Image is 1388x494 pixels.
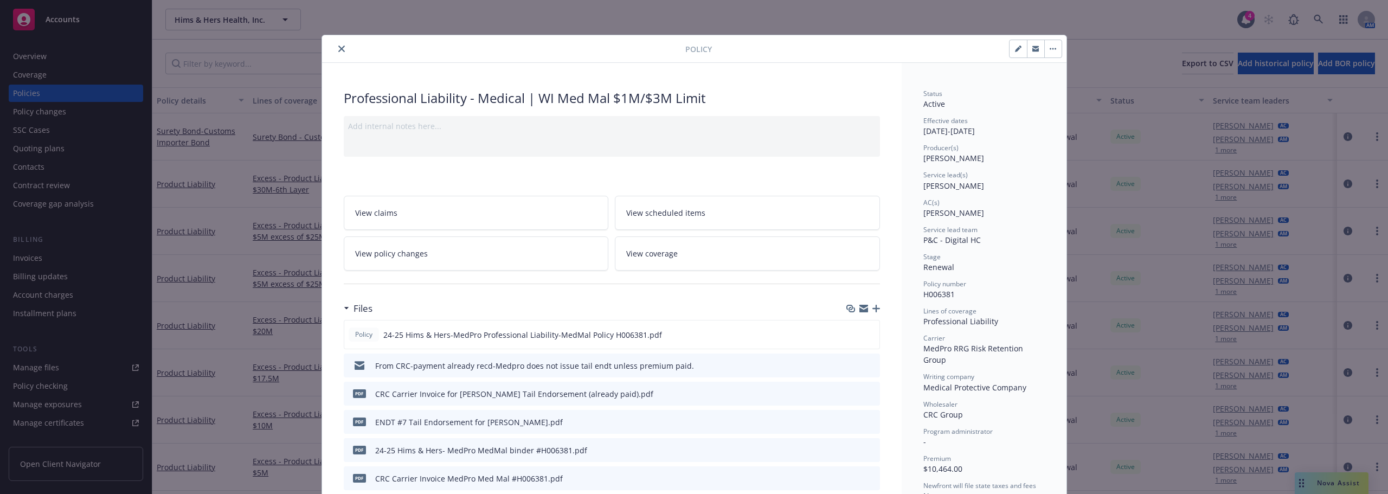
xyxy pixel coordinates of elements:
span: Effective dates [923,116,968,125]
span: pdf [353,474,366,482]
span: pdf [353,418,366,426]
h3: Files [354,301,372,316]
span: Policy [685,43,712,55]
span: pdf [353,389,366,397]
span: [PERSON_NAME] [923,208,984,218]
span: Service lead team [923,225,978,234]
button: download file [849,445,857,456]
span: View claims [355,207,397,219]
span: H006381 [923,289,955,299]
span: pdf [353,446,366,454]
div: [DATE] - [DATE] [923,116,1045,137]
span: Status [923,89,942,98]
a: View policy changes [344,236,609,271]
span: Stage [923,252,941,261]
div: ENDT #7 Tail Endorsement for [PERSON_NAME].pdf [375,416,563,428]
button: download file [849,416,857,428]
div: Professional Liability - Medical | WI Med Mal $1M/$3M Limit [344,89,880,107]
span: Program administrator [923,427,993,436]
span: Writing company [923,372,974,381]
span: P&C - Digital HC [923,235,981,245]
button: download file [848,329,857,341]
span: Carrier [923,333,945,343]
span: Premium [923,454,951,463]
span: Policy number [923,279,966,288]
span: Active [923,99,945,109]
span: AC(s) [923,198,940,207]
button: preview file [866,445,876,456]
div: 24-25 Hims & Hers- MedPro MedMal binder #H006381.pdf [375,445,587,456]
span: CRC Group [923,409,963,420]
button: preview file [866,416,876,428]
div: Professional Liability [923,316,1045,327]
span: Lines of coverage [923,306,976,316]
button: preview file [865,329,875,341]
div: CRC Carrier Invoice MedPro Med Mal #H006381.pdf [375,473,563,484]
span: [PERSON_NAME] [923,153,984,163]
button: download file [849,473,857,484]
span: View scheduled items [626,207,705,219]
span: Newfront will file state taxes and fees [923,481,1036,490]
button: download file [849,388,857,400]
div: CRC Carrier Invoice for [PERSON_NAME] Tail Endorsement (already paid).pdf [375,388,653,400]
span: View policy changes [355,248,428,259]
a: View scheduled items [615,196,880,230]
span: MedPro RRG Risk Retention Group [923,343,1025,365]
span: - [923,437,926,447]
a: View coverage [615,236,880,271]
button: preview file [866,360,876,371]
span: Wholesaler [923,400,958,409]
button: download file [849,360,857,371]
span: Producer(s) [923,143,959,152]
div: From CRC-payment already recd-Medpro does not issue tail endt unless premium paid. [375,360,694,371]
span: 24-25 Hims & Hers-MedPro Professional Liability-MedMal Policy H006381.pdf [383,329,662,341]
button: close [335,42,348,55]
div: Files [344,301,372,316]
div: Add internal notes here... [348,120,876,132]
span: $10,464.00 [923,464,962,474]
span: Medical Protective Company [923,382,1026,393]
span: [PERSON_NAME] [923,181,984,191]
button: preview file [866,473,876,484]
a: View claims [344,196,609,230]
button: preview file [866,388,876,400]
span: Service lead(s) [923,170,968,179]
span: Renewal [923,262,954,272]
span: Policy [353,330,375,339]
span: View coverage [626,248,678,259]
